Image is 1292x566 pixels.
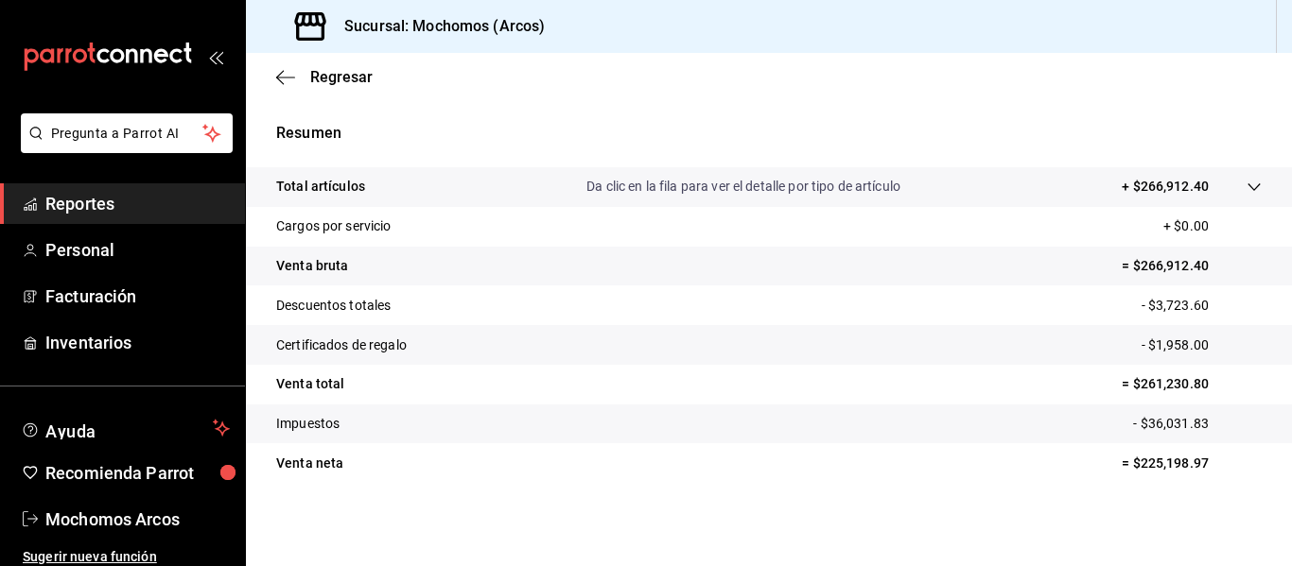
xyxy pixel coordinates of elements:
[208,49,223,64] button: open_drawer_menu
[276,414,340,434] p: Impuestos
[276,335,407,355] p: Certificados de regalo
[45,506,230,532] span: Mochomos Arcos
[45,237,230,263] span: Personal
[1122,256,1262,276] p: = $266,912.40
[1133,414,1262,434] p: - $36,031.83
[1122,177,1209,197] p: + $266,912.40
[45,460,230,486] span: Recomienda Parrot
[45,283,230,309] span: Facturación
[1142,335,1262,355] p: - $1,958.00
[13,137,233,157] a: Pregunta a Parrot AI
[329,15,545,38] h3: Sucursal: Mochomos (Arcos)
[276,177,365,197] p: Total artículos
[45,330,230,355] span: Inventarios
[1122,454,1262,473] p: = $225,198.97
[51,124,203,144] span: Pregunta a Parrot AI
[45,191,230,216] span: Reportes
[276,296,391,316] p: Descuentos totales
[276,122,1262,145] p: Resumen
[1122,374,1262,394] p: = $261,230.80
[276,454,343,473] p: Venta neta
[21,113,233,153] button: Pregunta a Parrot AI
[310,68,373,86] span: Regresar
[276,216,392,236] p: Cargos por servicio
[276,256,348,276] p: Venta bruta
[276,374,344,394] p: Venta total
[1163,216,1262,236] p: + $0.00
[1142,296,1262,316] p: - $3,723.60
[45,417,205,439] span: Ayuda
[586,177,900,197] p: Da clic en la fila para ver el detalle por tipo de artículo
[276,68,373,86] button: Regresar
